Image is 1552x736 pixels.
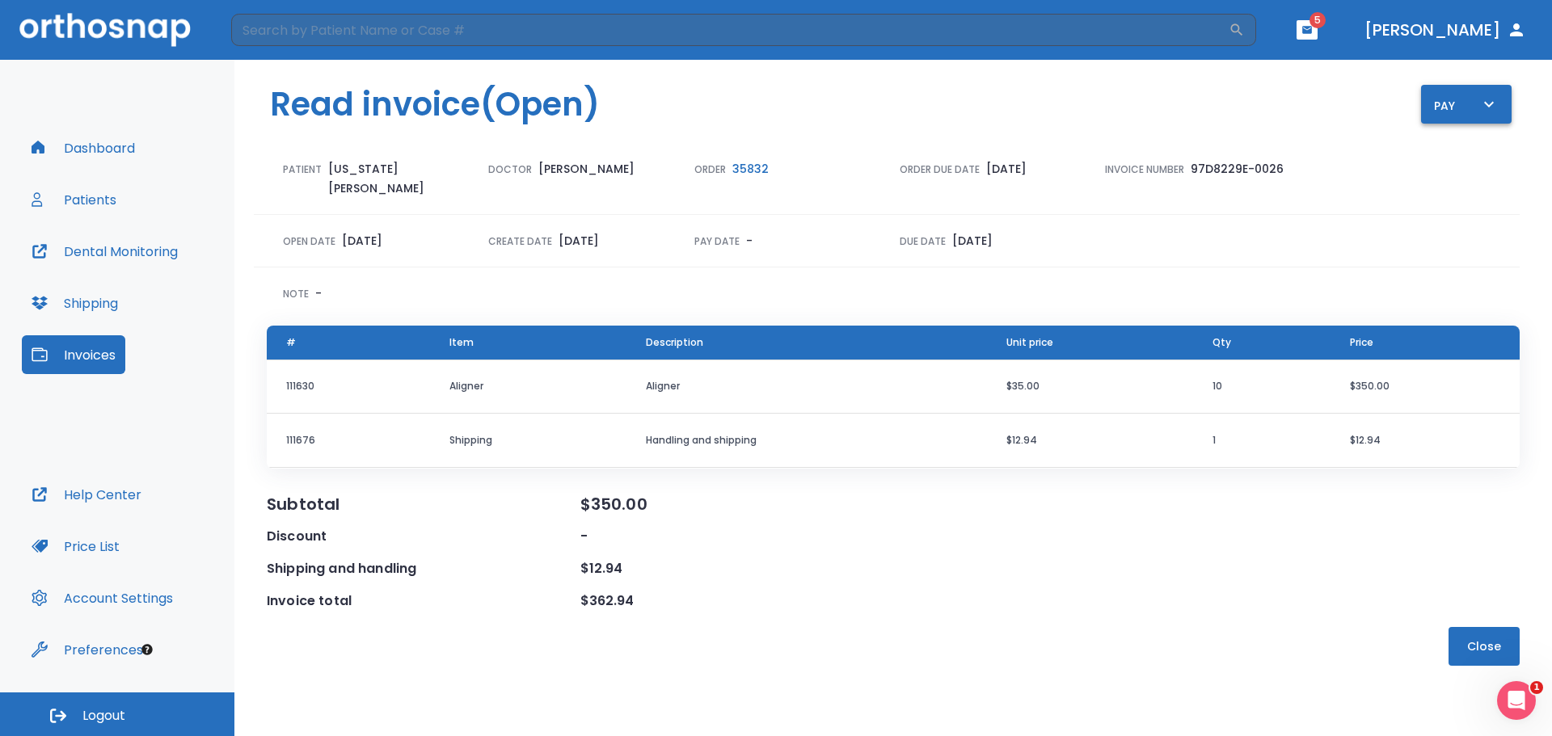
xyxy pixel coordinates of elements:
[1497,681,1536,720] iframe: Intercom live chat
[1331,360,1520,414] td: $350.00
[986,159,1027,179] p: [DATE]
[580,494,894,514] div: $350.00
[1212,335,1231,350] span: Qty
[488,234,552,249] p: Create Date
[283,234,335,249] p: Open Date
[1421,85,1512,124] button: Pay
[267,494,580,514] div: Subtotal
[22,128,145,167] button: Dashboard
[538,159,635,179] p: [PERSON_NAME]
[267,527,580,546] div: Discount
[488,162,532,177] p: Doctor
[900,162,980,177] p: Order due date
[328,159,475,198] p: [US_STATE][PERSON_NAME]
[267,360,430,414] td: 111630
[1006,335,1053,350] span: Unit price
[626,414,986,468] td: Handling and shipping
[1449,627,1520,666] button: Close
[449,335,474,350] span: Item
[732,161,769,177] span: 35832
[694,162,726,177] p: Order
[22,335,125,374] button: Invoices
[22,578,183,617] button: Account Settings
[430,414,626,468] td: Shipping
[267,559,580,578] div: Shipping and handling
[22,180,126,219] button: Patients
[82,707,125,725] span: Logout
[694,234,740,249] p: Pay Date
[987,360,1193,414] td: $35.00
[580,591,894,611] div: $362.94
[267,591,580,611] div: Invoice total
[22,630,153,669] button: Preferences
[646,335,703,350] span: Description
[315,284,322,303] p: -
[283,287,309,301] p: Note
[900,234,946,249] p: Due Date
[283,162,322,177] p: Patient
[270,80,600,128] h1: Read invoice (Open)
[22,232,188,271] button: Dental Monitoring
[1193,414,1331,468] td: 1
[746,231,753,250] p: -
[1331,414,1520,468] td: $12.94
[1105,162,1184,177] p: Invoice Number
[559,231,599,250] p: [DATE]
[987,414,1193,468] td: $12.94
[267,414,430,468] td: 111676
[231,14,1229,46] input: Search by Patient Name or Case #
[1193,360,1331,414] td: 10
[1358,15,1533,44] button: [PERSON_NAME]
[140,642,154,657] div: Tooltip anchor
[430,360,626,414] td: Aligner
[952,231,993,250] p: [DATE]
[580,527,894,546] div: -
[22,284,128,322] button: Shipping
[1434,95,1499,115] div: Pay
[1309,12,1326,28] span: 5
[626,360,986,414] td: Aligner
[22,475,151,514] button: Help Center
[286,335,296,350] span: #
[22,527,129,566] button: Price List
[580,559,894,578] div: $12.94
[342,231,382,250] p: [DATE]
[19,13,191,46] img: Orthosnap
[1530,681,1543,694] span: 1
[1191,159,1284,179] p: 97D8229E-0026
[1350,335,1373,350] span: Price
